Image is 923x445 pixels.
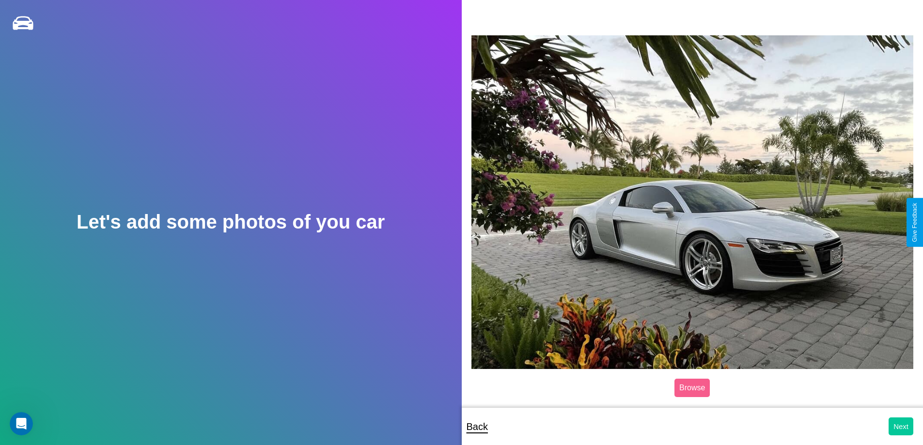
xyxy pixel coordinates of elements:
[10,412,33,435] iframe: Intercom live chat
[911,203,918,242] div: Give Feedback
[77,211,385,233] h2: Let's add some photos of you car
[889,417,913,435] button: Next
[471,35,914,368] img: posted
[674,379,710,397] label: Browse
[467,418,488,435] p: Back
